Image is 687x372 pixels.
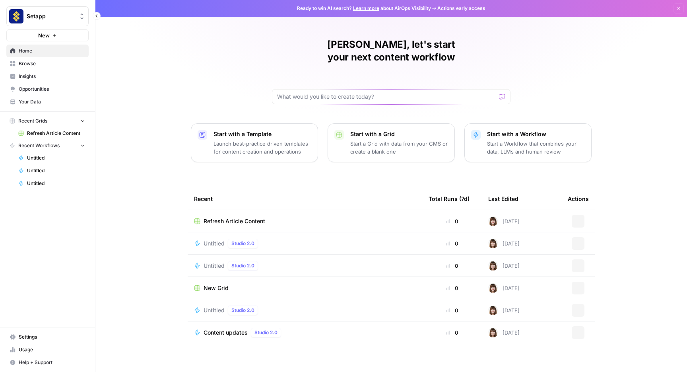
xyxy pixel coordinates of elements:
img: 70fc8mj4qgyjsdfq8qvdr20xxcub [488,261,498,271]
a: Usage [6,343,89,356]
a: UntitledStudio 2.0 [194,239,416,248]
a: Untitled [15,152,89,164]
span: Untitled [204,262,225,270]
div: [DATE] [488,261,520,271]
span: Recent Workflows [18,142,60,149]
div: 0 [429,240,475,247]
div: 0 [429,262,475,270]
span: Studio 2.0 [231,240,254,247]
span: Refresh Article Content [27,130,85,137]
span: Usage [19,346,85,353]
button: Start with a WorkflowStart a Workflow that combines your data, LLMs and human review [464,123,592,162]
a: Home [6,45,89,57]
span: Content updates [204,329,248,337]
a: Learn more [353,5,379,11]
h1: [PERSON_NAME], let's start your next content workflow [272,38,510,64]
a: Refresh Article Content [194,217,416,225]
p: Start with a Grid [350,130,448,138]
a: Refresh Article Content [15,127,89,140]
button: New [6,29,89,41]
div: 0 [429,306,475,314]
img: Setapp Logo [9,9,23,23]
div: 0 [429,217,475,225]
span: Studio 2.0 [231,307,254,314]
span: Untitled [27,154,85,162]
button: Start with a TemplateLaunch best-practice driven templates for content creation and operations [191,123,318,162]
span: Home [19,47,85,55]
div: 0 [429,329,475,337]
p: Start with a Workflow [487,130,585,138]
a: Settings [6,331,89,343]
div: [DATE] [488,306,520,315]
div: 0 [429,284,475,292]
button: Recent Workflows [6,140,89,152]
span: Setapp [27,12,75,20]
span: Recent Grids [18,117,47,125]
span: Studio 2.0 [231,262,254,269]
img: 70fc8mj4qgyjsdfq8qvdr20xxcub [488,328,498,337]
img: 70fc8mj4qgyjsdfq8qvdr20xxcub [488,216,498,226]
span: Help + Support [19,359,85,366]
span: Refresh Article Content [204,217,265,225]
img: 70fc8mj4qgyjsdfq8qvdr20xxcub [488,283,498,293]
button: Recent Grids [6,115,89,127]
span: Your Data [19,98,85,105]
div: Total Runs (7d) [429,188,470,210]
div: Recent [194,188,416,210]
span: New Grid [204,284,229,292]
div: Last Edited [488,188,518,210]
button: Workspace: Setapp [6,6,89,26]
span: Untitled [27,167,85,174]
span: Studio 2.0 [254,329,278,336]
span: Untitled [204,240,225,247]
a: New Grid [194,284,416,292]
img: 70fc8mj4qgyjsdfq8qvdr20xxcub [488,306,498,315]
span: Ready to win AI search? about AirOps Visibility [297,5,431,12]
span: Actions early access [437,5,485,12]
span: Settings [19,333,85,341]
span: New [38,31,50,39]
div: [DATE] [488,216,520,226]
input: What would you like to create today? [277,93,496,101]
a: Untitled [15,164,89,177]
a: Insights [6,70,89,83]
a: Browse [6,57,89,70]
span: Opportunities [19,86,85,93]
div: [DATE] [488,239,520,248]
p: Start with a Template [213,130,311,138]
div: [DATE] [488,283,520,293]
div: Actions [568,188,589,210]
span: Insights [19,73,85,80]
div: [DATE] [488,328,520,337]
a: Untitled [15,177,89,190]
a: Opportunities [6,83,89,95]
a: UntitledStudio 2.0 [194,306,416,315]
a: UntitledStudio 2.0 [194,261,416,271]
p: Start a Grid with data from your CMS or create a blank one [350,140,448,156]
a: Content updatesStudio 2.0 [194,328,416,337]
img: 70fc8mj4qgyjsdfq8qvdr20xxcub [488,239,498,248]
span: Untitled [27,180,85,187]
span: Browse [19,60,85,67]
p: Launch best-practice driven templates for content creation and operations [213,140,311,156]
span: Untitled [204,306,225,314]
a: Your Data [6,95,89,108]
button: Start with a GridStart a Grid with data from your CMS or create a blank one [328,123,455,162]
button: Help + Support [6,356,89,369]
p: Start a Workflow that combines your data, LLMs and human review [487,140,585,156]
